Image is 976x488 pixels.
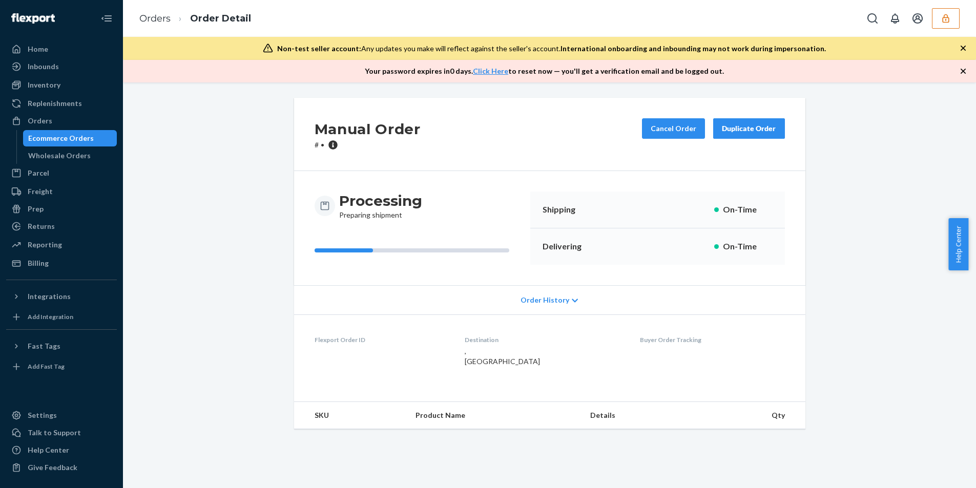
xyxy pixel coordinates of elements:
[473,67,508,75] a: Click Here
[6,459,117,476] button: Give Feedback
[6,425,117,441] button: Talk to Support
[131,4,259,34] ol: breadcrumbs
[6,407,117,423] a: Settings
[294,402,408,429] th: SKU
[6,309,117,325] a: Add Integration
[6,165,117,181] a: Parcel
[277,44,826,54] div: Any updates you make will reflect against the seller's account.
[723,204,773,216] p: On-Time
[139,13,171,24] a: Orders
[28,341,60,351] div: Fast Tags
[28,291,71,302] div: Integrations
[28,44,48,54] div: Home
[543,241,601,252] p: Delivering
[23,147,117,164] a: Wholesale Orders
[723,241,773,252] p: On-Time
[315,140,421,150] p: #
[713,118,785,139] button: Duplicate Order
[28,240,62,250] div: Reporting
[28,151,91,161] div: Wholesale Orders
[6,58,117,75] a: Inbounds
[28,61,59,72] div: Inbounds
[96,8,117,29] button: Close Navigation
[28,462,77,473] div: Give Feedback
[6,218,117,235] a: Returns
[28,258,49,268] div: Billing
[28,445,69,455] div: Help Center
[722,123,776,134] div: Duplicate Order
[560,44,826,53] span: International onboarding and inbounding may not work during impersonation.
[6,255,117,271] a: Billing
[28,168,49,178] div: Parcel
[6,237,117,253] a: Reporting
[862,8,883,29] button: Open Search Box
[315,335,449,344] dt: Flexport Order ID
[6,77,117,93] a: Inventory
[11,13,55,24] img: Flexport logo
[407,402,582,429] th: Product Name
[6,183,117,200] a: Freight
[521,295,569,305] span: Order History
[582,402,695,429] th: Details
[28,428,81,438] div: Talk to Support
[907,8,928,29] button: Open account menu
[28,312,73,321] div: Add Integration
[365,66,724,76] p: Your password expires in 0 days . to reset now — you'll get a verification email and be logged out.
[339,192,422,210] h3: Processing
[28,80,60,90] div: Inventory
[28,186,53,197] div: Freight
[694,402,805,429] th: Qty
[190,13,251,24] a: Order Detail
[543,204,601,216] p: Shipping
[642,118,705,139] button: Cancel Order
[28,133,94,143] div: Ecommerce Orders
[28,116,52,126] div: Orders
[6,201,117,217] a: Prep
[315,118,421,140] h2: Manual Order
[277,44,361,53] span: Non-test seller account:
[28,410,57,420] div: Settings
[6,338,117,354] button: Fast Tags
[640,335,785,344] dt: Buyer Order Tracking
[6,41,117,57] a: Home
[6,358,117,375] a: Add Fast Tag
[321,140,324,149] span: •
[28,221,55,231] div: Returns
[6,113,117,129] a: Orders
[6,442,117,458] a: Help Center
[465,335,624,344] dt: Destination
[948,218,968,270] button: Help Center
[6,288,117,305] button: Integrations
[339,192,422,220] div: Preparing shipment
[6,95,117,112] a: Replenishments
[28,98,82,109] div: Replenishments
[885,8,905,29] button: Open notifications
[465,347,540,366] span: , [GEOGRAPHIC_DATA]
[28,204,44,214] div: Prep
[28,362,65,371] div: Add Fast Tag
[23,130,117,146] a: Ecommerce Orders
